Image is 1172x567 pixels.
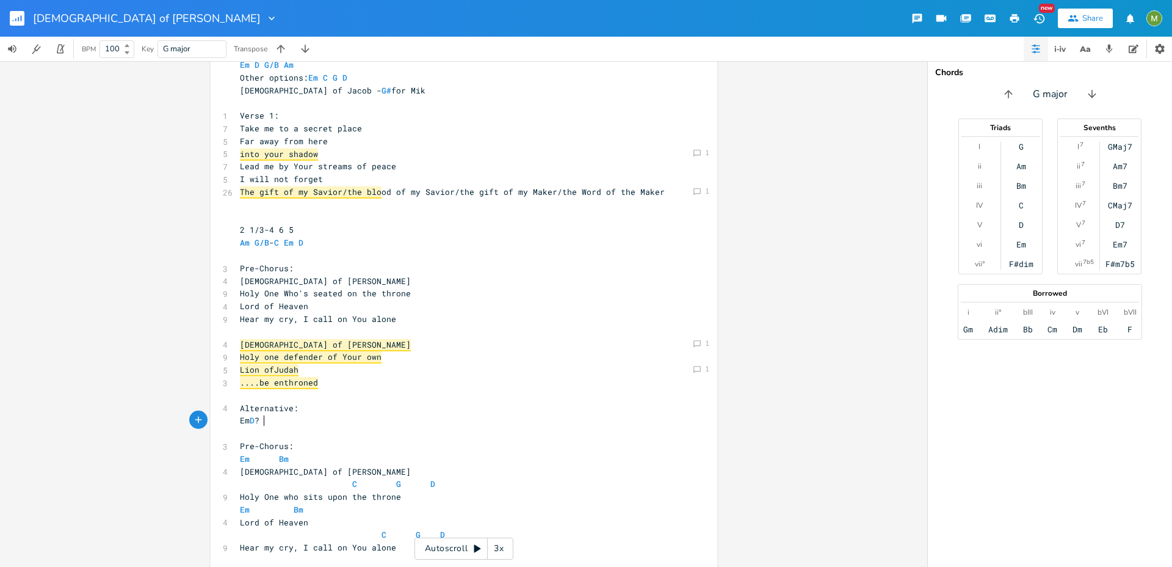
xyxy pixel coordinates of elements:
[430,478,435,489] span: D
[1082,238,1085,247] sup: 7
[240,85,425,96] span: [DEMOGRAPHIC_DATA] of Jacob - for Mik
[976,200,983,210] div: IV
[240,542,396,553] span: Hear my cry, I call on You alone
[1009,259,1033,269] div: F#dim
[995,307,1001,317] div: ii°
[240,504,250,515] span: Em
[284,237,294,248] span: Em
[240,377,318,389] span: ....be enthroned
[240,263,294,274] span: Pre-Chorus:
[1073,324,1082,334] div: Dm
[1023,307,1033,317] div: bIII
[240,148,318,161] span: into your shadow
[1080,140,1083,150] sup: 7
[240,453,250,464] span: Em
[240,288,411,299] span: Holy One Who's seated on the throne
[959,124,1042,131] div: Triads
[978,142,980,152] div: I
[1105,259,1135,269] div: F#m7b5
[240,517,308,528] span: Lord of Heaven
[240,59,250,70] span: Em
[382,529,386,540] span: C
[240,186,665,197] span: od of my Savior/the gift of my Maker/the Word of the Maker
[1124,307,1137,317] div: bVII
[1113,181,1127,191] div: Bm7
[1098,307,1109,317] div: bVI
[240,403,298,414] span: Alternative:
[1108,142,1132,152] div: GMaj7
[240,466,411,477] span: [DEMOGRAPHIC_DATA] of [PERSON_NAME]
[977,181,982,191] div: iii
[988,324,1008,334] div: Adim
[1016,181,1026,191] div: Bm
[1127,324,1132,334] div: F
[705,365,709,373] div: 1
[414,538,513,560] div: Autoscroll
[240,313,396,324] span: Hear my cry, I call on You alone
[240,339,411,351] span: [DEMOGRAPHIC_DATA] of [PERSON_NAME]
[488,538,510,560] div: 3x
[240,276,411,287] span: [DEMOGRAPHIC_DATA] of [PERSON_NAME]
[416,529,421,540] span: G
[284,59,294,70] span: Am
[705,149,709,156] div: 1
[1081,159,1085,169] sup: 7
[279,453,289,464] span: Bm
[1050,307,1055,317] div: iv
[1019,220,1024,230] div: D
[1076,307,1079,317] div: v
[1023,324,1033,334] div: Bb
[705,340,709,347] div: 1
[240,301,308,312] span: Lord of Heaven
[250,415,255,426] span: D
[163,43,190,54] span: G major
[1082,218,1085,228] sup: 7
[240,136,328,147] span: Far away from here
[1082,199,1086,208] sup: 7
[1027,7,1051,29] button: New
[1077,142,1079,152] div: I
[240,224,294,235] span: 2 1/3-4 6 5
[333,72,338,83] span: G
[352,478,357,489] span: C
[308,72,318,83] span: Em
[240,123,362,134] span: Take me to a secret place
[1019,142,1024,152] div: G
[977,220,982,230] div: V
[1016,240,1026,249] div: Em
[1058,124,1141,131] div: Sevenths
[1098,324,1108,334] div: Eb
[240,161,396,172] span: Lead me by Your streams of peace
[323,72,328,83] span: C
[440,529,445,540] span: D
[968,307,969,317] div: i
[1033,87,1068,101] span: G major
[396,478,401,489] span: G
[1083,257,1094,267] sup: 7b5
[1047,324,1057,334] div: Cm
[1113,161,1127,171] div: Am7
[958,290,1141,297] div: Borrowed
[705,188,709,195] div: 1
[240,110,279,121] span: Verse 1:
[1146,10,1162,26] img: Mik Sivak
[382,85,391,96] span: G#
[977,240,982,249] div: vi
[1108,200,1132,210] div: CMaj7
[978,161,982,171] div: ii
[255,59,259,70] span: D
[240,186,382,199] span: The gift of my Savior/the blo
[82,46,96,53] div: BPM
[1075,200,1082,210] div: IV
[234,45,267,53] div: Transpose
[935,68,1165,77] div: Chords
[240,237,250,248] span: Am
[240,237,303,248] span: -
[240,441,294,452] span: Pre-Chorus:
[1039,4,1055,13] div: New
[1016,161,1026,171] div: Am
[1076,181,1081,191] div: iii
[298,237,303,248] span: D
[240,72,347,83] span: Other options:
[963,324,973,334] div: Gm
